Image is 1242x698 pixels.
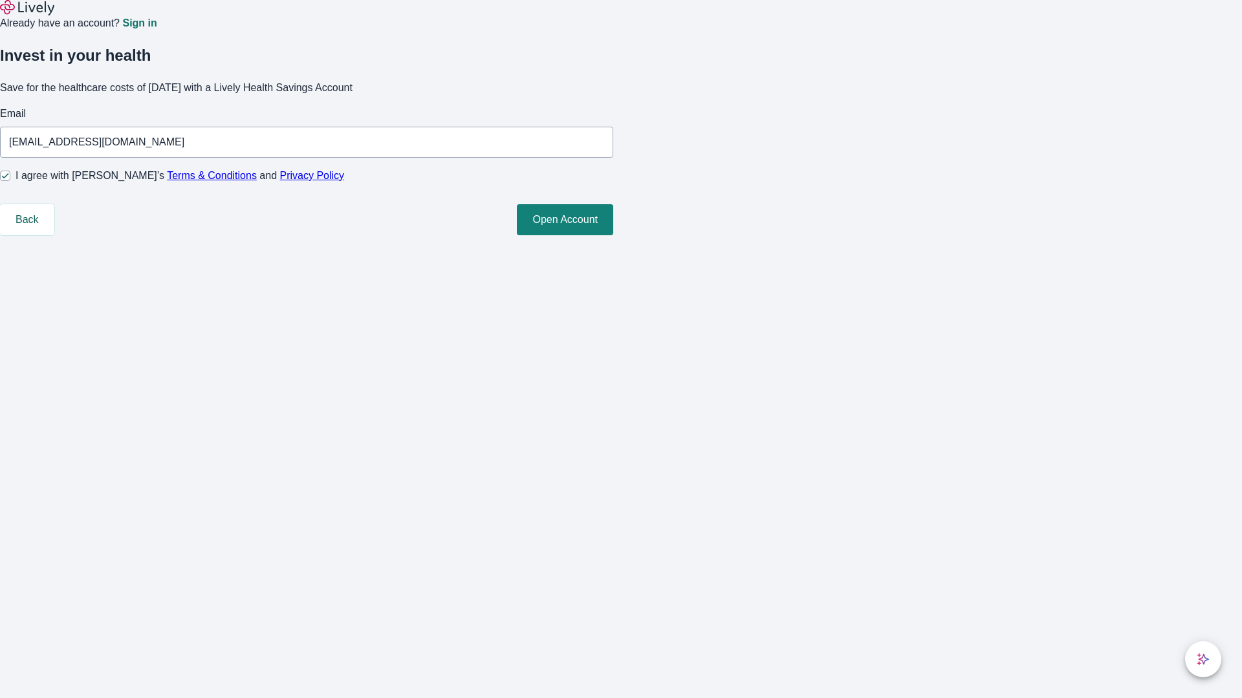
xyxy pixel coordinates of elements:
span: I agree with [PERSON_NAME]’s and [16,168,344,184]
button: chat [1185,641,1221,677]
svg: Lively AI Assistant [1197,653,1210,666]
a: Terms & Conditions [167,170,257,181]
a: Privacy Policy [280,170,345,181]
button: Open Account [517,204,613,235]
a: Sign in [122,18,157,28]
